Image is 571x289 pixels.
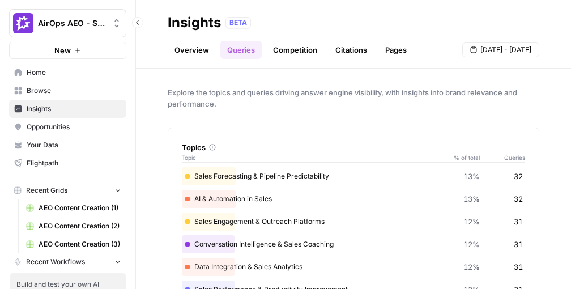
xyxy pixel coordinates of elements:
[182,153,446,162] span: Topic
[182,235,525,253] div: Conversation Intelligence & Sales Coaching
[54,45,71,56] span: New
[514,239,523,250] span: 31
[220,41,262,59] a: Queries
[182,190,525,208] div: AI & Automation in Sales
[27,67,121,78] span: Home
[9,9,126,37] button: Workspace: AirOps AEO - Single Brand (Gong)
[9,136,126,154] a: Your Data
[27,104,121,114] span: Insights
[480,153,525,162] span: Queries
[21,217,126,235] a: AEO Content Creation (2)
[329,41,374,59] a: Citations
[9,42,126,59] button: New
[480,45,531,55] span: [DATE] - [DATE]
[462,42,539,57] button: [DATE] - [DATE]
[168,14,221,32] div: Insights
[9,82,126,100] a: Browse
[39,239,121,249] span: AEO Content Creation (3)
[168,87,539,109] span: Explore the topics and queries driving answer engine visibility, with insights into brand relevan...
[463,261,480,273] span: 12%
[463,216,480,227] span: 12%
[9,253,126,270] button: Recent Workflows
[168,41,216,59] a: Overview
[9,182,126,199] button: Recent Grids
[9,100,126,118] a: Insights
[463,193,480,205] span: 13%
[39,221,121,231] span: AEO Content Creation (2)
[21,235,126,253] a: AEO Content Creation (3)
[378,41,414,59] a: Pages
[26,257,85,267] span: Recent Workflows
[182,142,525,153] div: Topics
[182,258,525,276] div: Data Integration & Sales Analytics
[27,140,121,150] span: Your Data
[39,203,121,213] span: AEO Content Creation (1)
[514,193,523,205] span: 32
[27,122,121,132] span: Opportunities
[13,13,33,33] img: AirOps AEO - Single Brand (Gong) Logo
[463,171,480,182] span: 13%
[27,86,121,96] span: Browse
[182,167,525,185] div: Sales Forecasting & Pipeline Predictability
[514,216,523,227] span: 31
[9,154,126,172] a: Flightpath
[514,171,523,182] span: 32
[9,63,126,82] a: Home
[463,239,480,250] span: 12%
[26,185,67,195] span: Recent Grids
[27,158,121,168] span: Flightpath
[266,41,324,59] a: Competition
[225,17,251,28] div: BETA
[38,18,106,29] span: AirOps AEO - Single Brand (Gong)
[182,212,525,231] div: Sales Engagement & Outreach Platforms
[21,199,126,217] a: AEO Content Creation (1)
[514,261,523,273] span: 31
[446,153,480,162] span: % of total
[9,118,126,136] a: Opportunities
